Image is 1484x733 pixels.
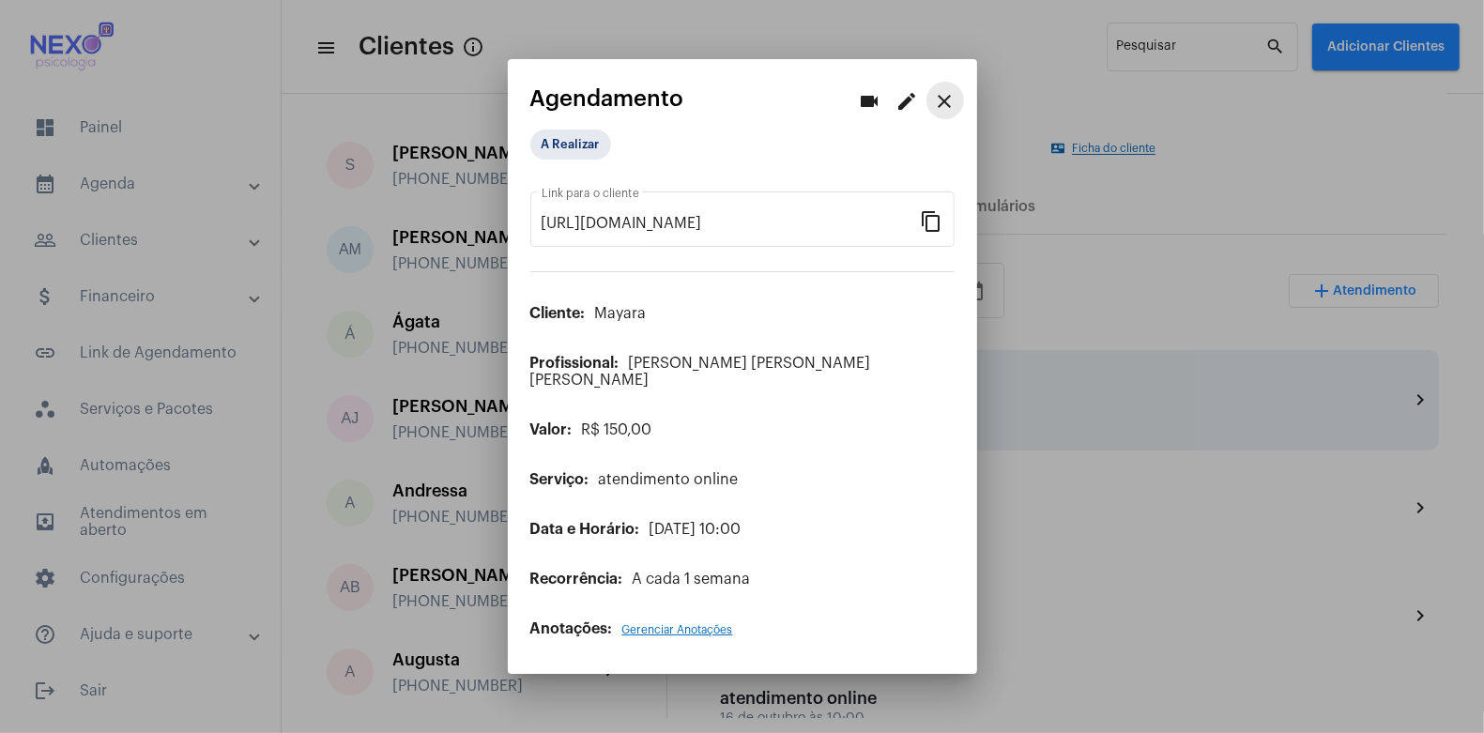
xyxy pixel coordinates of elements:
[542,215,921,232] input: Link
[595,306,647,321] span: Mayara
[859,90,881,113] mat-icon: videocam
[650,522,742,537] span: [DATE] 10:00
[530,356,871,388] span: [PERSON_NAME] [PERSON_NAME] [PERSON_NAME]
[530,306,586,321] span: Cliente:
[622,624,733,635] span: Gerenciar Anotações
[530,422,573,437] span: Valor:
[896,90,919,113] mat-icon: edit
[599,472,739,487] span: atendimento online
[530,572,623,587] span: Recorrência:
[530,130,611,160] mat-chip: A Realizar
[530,621,613,636] span: Anotações:
[582,422,652,437] span: R$ 150,00
[530,522,640,537] span: Data e Horário:
[530,472,589,487] span: Serviço:
[633,572,751,587] span: A cada 1 semana
[530,86,684,111] span: Agendamento
[530,356,620,371] span: Profissional:
[934,90,956,113] mat-icon: close
[921,209,943,232] mat-icon: content_copy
